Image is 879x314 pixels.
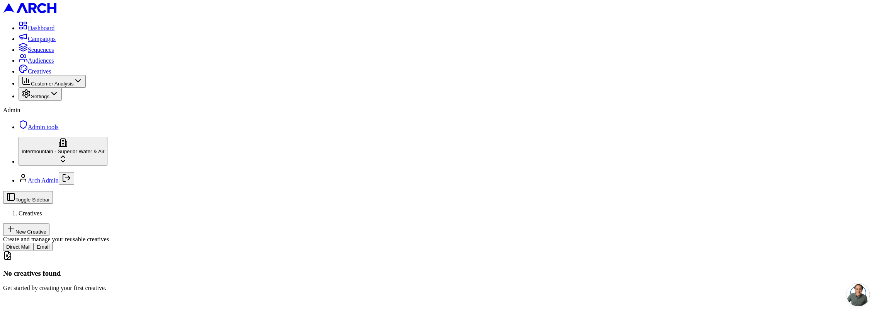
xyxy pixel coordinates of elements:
span: Settings [31,94,49,99]
a: Campaigns [19,36,56,42]
p: Get started by creating your first creative. [3,285,876,292]
a: Creatives [19,68,51,75]
a: Audiences [19,57,54,64]
span: Creatives [19,210,42,217]
button: Customer Analysis [19,75,86,88]
button: Intermountain - Superior Water & Air [19,137,107,166]
span: Sequences [28,46,54,53]
span: Creatives [28,68,51,75]
button: New Creative [3,223,49,236]
button: Direct Mail [3,243,34,251]
span: Admin tools [28,124,59,130]
a: Sequences [19,46,54,53]
h3: No creatives found [3,269,876,278]
div: Admin [3,107,876,114]
span: Dashboard [28,25,54,31]
a: Arch Admin [28,177,59,184]
div: Create and manage your reusable creatives [3,236,876,243]
button: Settings [19,88,62,101]
span: Toggle Sidebar [15,197,50,203]
a: Open chat [847,283,870,306]
a: Dashboard [19,25,54,31]
button: Email [34,243,53,251]
span: Campaigns [28,36,56,42]
a: Admin tools [19,124,59,130]
button: Toggle Sidebar [3,191,53,204]
nav: breadcrumb [3,210,876,217]
span: Customer Analysis [31,81,73,87]
span: Audiences [28,57,54,64]
span: Intermountain - Superior Water & Air [22,148,104,154]
button: Log out [59,172,74,185]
